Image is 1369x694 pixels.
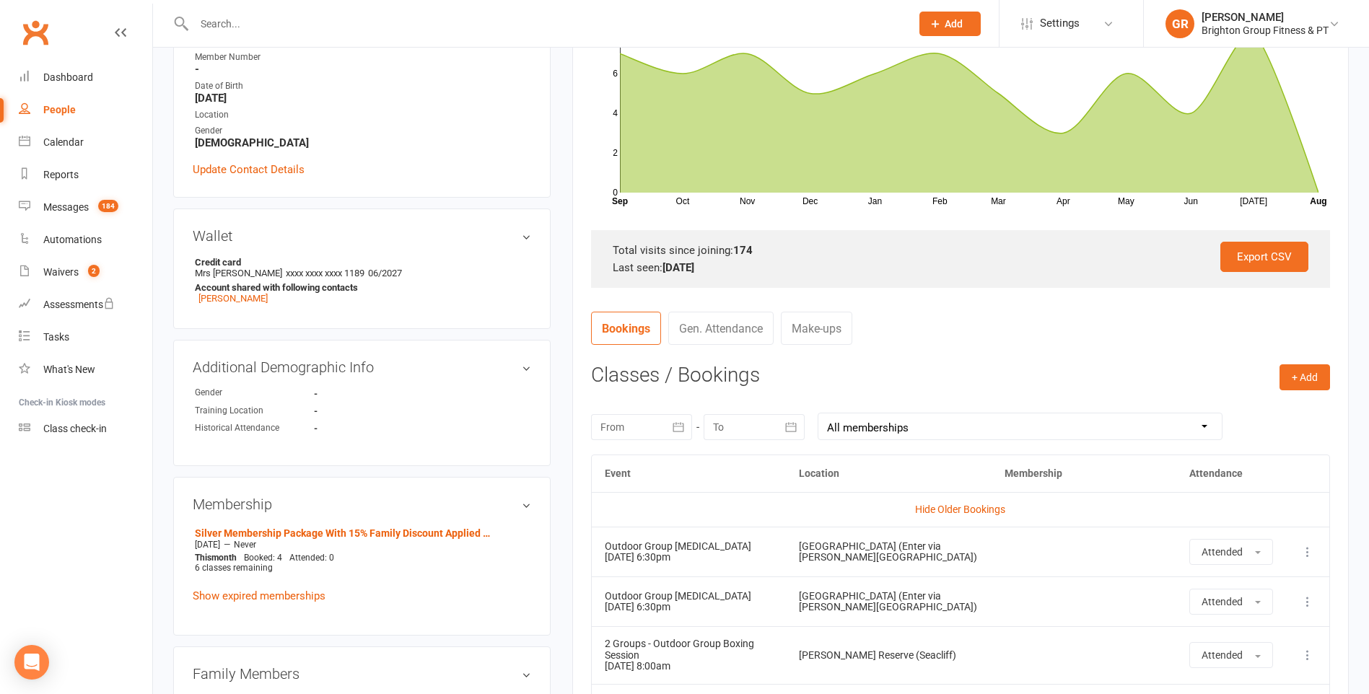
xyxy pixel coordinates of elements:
[605,591,773,602] div: Outdoor Group [MEDICAL_DATA]
[43,299,115,310] div: Assessments
[592,626,786,683] td: [DATE] 8:00am
[191,553,240,563] div: month
[19,321,152,353] a: Tasks
[799,591,979,613] div: [GEOGRAPHIC_DATA] (Enter via [PERSON_NAME][GEOGRAPHIC_DATA])
[781,312,852,345] a: Make-ups
[191,539,531,550] div: —
[195,63,531,76] strong: -
[190,14,901,34] input: Search...
[43,266,79,278] div: Waivers
[195,136,531,149] strong: [DEMOGRAPHIC_DATA]
[195,563,273,573] span: 6 classes remaining
[198,293,268,304] a: [PERSON_NAME]
[195,282,524,293] strong: Account shared with following contacts
[88,265,100,277] span: 2
[1189,589,1273,615] button: Attended
[193,359,531,375] h3: Additional Demographic Info
[1189,539,1273,565] button: Attended
[786,455,992,492] th: Location
[234,540,256,550] span: Never
[195,421,314,435] div: Historical Attendance
[591,312,661,345] a: Bookings
[244,553,282,563] span: Booked: 4
[193,589,325,602] a: Show expired memberships
[43,364,95,375] div: What's New
[195,50,531,64] div: Member Number
[1202,24,1329,37] div: Brighton Group Fitness & PT
[613,259,1308,276] div: Last seen:
[992,455,1176,492] th: Membership
[19,126,152,159] a: Calendar
[195,553,211,563] span: This
[195,124,531,138] div: Gender
[19,413,152,445] a: Class kiosk mode
[1202,649,1243,661] span: Attended
[193,228,531,244] h3: Wallet
[1220,242,1308,272] a: Export CSV
[733,244,753,257] strong: 174
[1189,642,1273,668] button: Attended
[193,161,305,178] a: Update Contact Details
[591,364,1330,387] h3: Classes / Bookings
[314,423,397,434] strong: -
[592,527,786,576] td: [DATE] 6:30pm
[919,12,981,36] button: Add
[193,255,531,306] li: Mrs [PERSON_NAME]
[17,14,53,50] a: Clubworx
[195,404,314,418] div: Training Location
[1202,596,1243,607] span: Attended
[945,18,963,30] span: Add
[368,268,402,278] span: 06/2027
[195,527,491,539] a: Silver Membership Package With 15% Family Discount Applied (Paid Monthly)
[43,201,89,213] div: Messages
[195,108,531,122] div: Location
[592,576,786,626] td: [DATE] 6:30pm
[43,331,69,343] div: Tasks
[195,386,314,400] div: Gender
[19,94,152,126] a: People
[193,496,531,512] h3: Membership
[195,257,524,268] strong: Credit card
[1202,546,1243,558] span: Attended
[605,638,773,661] div: 2 Groups - Outdoor Group Boxing Session
[43,169,79,180] div: Reports
[592,455,786,492] th: Event
[286,268,364,278] span: xxxx xxxx xxxx 1189
[314,388,397,399] strong: -
[195,540,220,550] span: [DATE]
[1176,455,1286,492] th: Attendance
[613,242,1308,259] div: Total visits since joining:
[314,405,397,416] strong: -
[43,423,107,434] div: Class check-in
[1280,364,1330,390] button: + Add
[1165,9,1194,38] div: GR
[195,92,531,105] strong: [DATE]
[915,504,1005,515] a: Hide Older Bookings
[43,234,102,245] div: Automations
[195,79,531,93] div: Date of Birth
[19,159,152,191] a: Reports
[662,261,694,274] strong: [DATE]
[14,645,49,680] div: Open Intercom Messenger
[1040,7,1080,40] span: Settings
[43,71,93,83] div: Dashboard
[19,224,152,256] a: Automations
[98,200,118,212] span: 184
[799,541,979,563] div: [GEOGRAPHIC_DATA] (Enter via [PERSON_NAME][GEOGRAPHIC_DATA])
[19,289,152,321] a: Assessments
[19,353,152,386] a: What's New
[19,61,152,94] a: Dashboard
[19,256,152,289] a: Waivers 2
[668,312,774,345] a: Gen. Attendance
[193,666,531,682] h3: Family Members
[43,136,84,148] div: Calendar
[1202,11,1329,24] div: [PERSON_NAME]
[605,541,773,552] div: Outdoor Group [MEDICAL_DATA]
[43,104,76,115] div: People
[289,553,334,563] span: Attended: 0
[19,191,152,224] a: Messages 184
[799,650,979,661] div: [PERSON_NAME] Reserve (Seacliff)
